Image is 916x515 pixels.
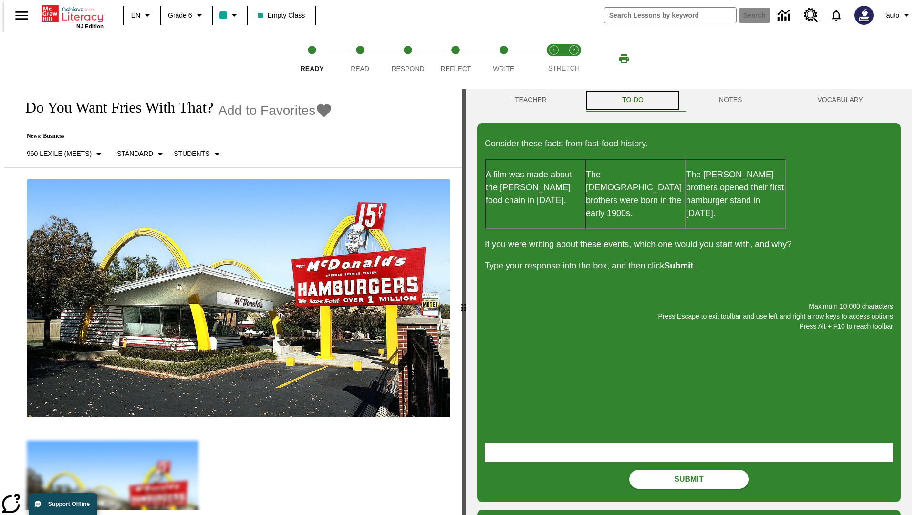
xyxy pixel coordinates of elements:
[883,10,899,21] span: Tauto
[629,470,749,489] button: Submit
[218,103,315,118] span: Add to Favorites
[27,179,450,418] img: One of the first McDonald's stores, with the iconic red sign and golden arches.
[441,65,471,72] span: Reflect
[76,23,104,29] span: NJ Edition
[477,89,584,112] button: Teacher
[48,501,90,507] span: Support Offline
[586,168,685,220] p: The [DEMOGRAPHIC_DATA] brothers were born in the early 1900s.
[560,32,588,85] button: Stretch Respond step 2 of 2
[486,168,585,207] p: A film was made about the [PERSON_NAME] food chain in [DATE].
[493,65,514,72] span: Write
[604,8,736,23] input: search field
[428,32,483,85] button: Reflect step 4 of 5
[798,2,824,28] a: Resource Center, Will open in new tab
[117,149,153,159] p: Standard
[849,3,879,28] button: Select a new avatar
[127,7,157,24] button: Language: EN, Select a language
[15,99,213,116] h1: Do You Want Fries With That?
[258,10,305,21] span: Empty Class
[391,65,424,72] span: Respond
[540,32,568,85] button: Stretch Read step 1 of 2
[681,89,780,112] button: NOTES
[131,10,140,21] span: EN
[462,89,466,515] div: Press Enter or Spacebar and then press right and left arrow keys to move the slider
[552,48,555,52] text: 1
[380,32,436,85] button: Respond step 3 of 5
[572,48,575,52] text: 2
[42,3,104,29] div: Home
[4,8,139,16] body: Maximum 10,000 characters Press Escape to exit toolbar and use left and right arrow keys to acces...
[485,321,893,331] p: Press Alt + F10 to reach toolbar
[174,149,209,159] p: Students
[284,32,340,85] button: Ready step 1 of 5
[485,238,893,251] p: If you were writing about these events, which one would you start with, and why?
[164,7,209,24] button: Grade: Grade 6, Select a grade
[332,32,387,85] button: Read step 2 of 5
[8,1,36,30] button: Open side menu
[466,89,912,515] div: activity
[170,145,226,163] button: Select Student
[216,7,244,24] button: Class color is teal. Change class color
[351,65,369,72] span: Read
[485,259,893,272] p: Type your response into the box, and then click .
[609,50,639,67] button: Print
[218,102,333,119] button: Add to Favorites - Do You Want Fries With That?
[27,149,92,159] p: 960 Lexile (Meets)
[879,7,916,24] button: Profile/Settings
[113,145,170,163] button: Scaffolds, Standard
[477,89,901,112] div: Instructional Panel Tabs
[686,168,785,220] p: The [PERSON_NAME] brothers opened their first hamburger stand in [DATE].
[584,89,681,112] button: TO-DO
[23,145,108,163] button: Select Lexile, 960 Lexile (Meets)
[15,133,333,140] p: News: Business
[168,10,192,21] span: Grade 6
[301,65,324,72] span: Ready
[548,64,580,72] span: STRETCH
[476,32,531,85] button: Write step 5 of 5
[29,493,97,515] button: Support Offline
[780,89,901,112] button: VOCABULARY
[664,261,693,270] strong: Submit
[485,137,893,150] p: Consider these facts from fast-food history.
[772,2,798,29] a: Data Center
[485,301,893,311] p: Maximum 10,000 characters
[824,3,849,28] a: Notifications
[485,311,893,321] p: Press Escape to exit toolbar and use left and right arrow keys to access options
[4,89,462,510] div: reading
[854,6,874,25] img: Avatar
